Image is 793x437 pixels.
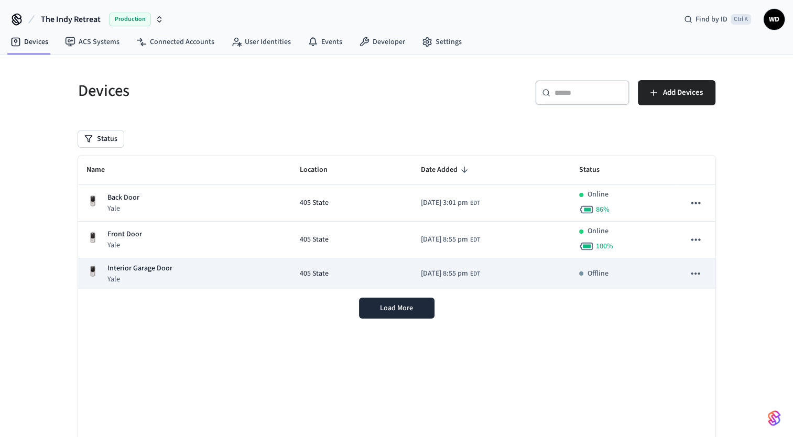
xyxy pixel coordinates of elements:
[764,9,785,30] button: WD
[351,32,414,51] a: Developer
[588,226,609,237] p: Online
[300,234,329,245] span: 405 State
[107,229,142,240] p: Front Door
[107,263,172,274] p: Interior Garage Door
[57,32,128,51] a: ACS Systems
[300,268,329,279] span: 405 State
[470,235,480,245] span: EDT
[414,32,470,51] a: Settings
[380,303,413,313] span: Load More
[128,32,223,51] a: Connected Accounts
[765,10,784,29] span: WD
[78,130,124,147] button: Status
[299,32,351,51] a: Events
[421,268,480,279] div: America/New_York
[421,162,471,178] span: Date Added
[588,189,609,200] p: Online
[107,274,172,285] p: Yale
[696,14,727,25] span: Find by ID
[638,80,715,105] button: Add Devices
[421,268,468,279] span: [DATE] 8:55 pm
[588,268,609,279] p: Offline
[86,265,99,278] img: Yale Assure Touchscreen Wifi Smart Lock, Satin Nickel, Front
[109,13,151,26] span: Production
[663,86,703,100] span: Add Devices
[86,232,99,244] img: Yale Assure Touchscreen Wifi Smart Lock, Satin Nickel, Front
[107,240,142,250] p: Yale
[107,192,139,203] p: Back Door
[2,32,57,51] a: Devices
[86,195,99,207] img: Yale Assure Touchscreen Wifi Smart Lock, Satin Nickel, Front
[731,14,751,25] span: Ctrl K
[300,198,329,209] span: 405 State
[421,234,468,245] span: [DATE] 8:55 pm
[78,80,390,102] h5: Devices
[768,410,780,427] img: SeamLogoGradient.69752ec5.svg
[596,241,613,252] span: 100 %
[676,10,759,29] div: Find by IDCtrl K
[421,234,480,245] div: America/New_York
[223,32,299,51] a: User Identities
[596,204,610,215] span: 86 %
[78,156,715,289] table: sticky table
[359,298,434,319] button: Load More
[470,269,480,279] span: EDT
[421,198,468,209] span: [DATE] 3:01 pm
[41,13,101,26] span: The Indy Retreat
[579,162,613,178] span: Status
[470,199,480,208] span: EDT
[421,198,480,209] div: America/New_York
[86,162,118,178] span: Name
[300,162,341,178] span: Location
[107,203,139,214] p: Yale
